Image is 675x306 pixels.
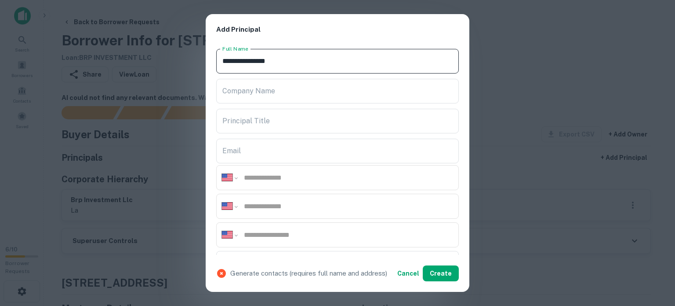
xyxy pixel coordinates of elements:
[394,265,423,281] button: Cancel
[631,236,675,278] iframe: Chat Widget
[222,45,248,52] label: Full Name
[423,265,459,281] button: Create
[206,14,469,45] h2: Add Principal
[230,268,387,279] p: Generate contacts (requires full name and address)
